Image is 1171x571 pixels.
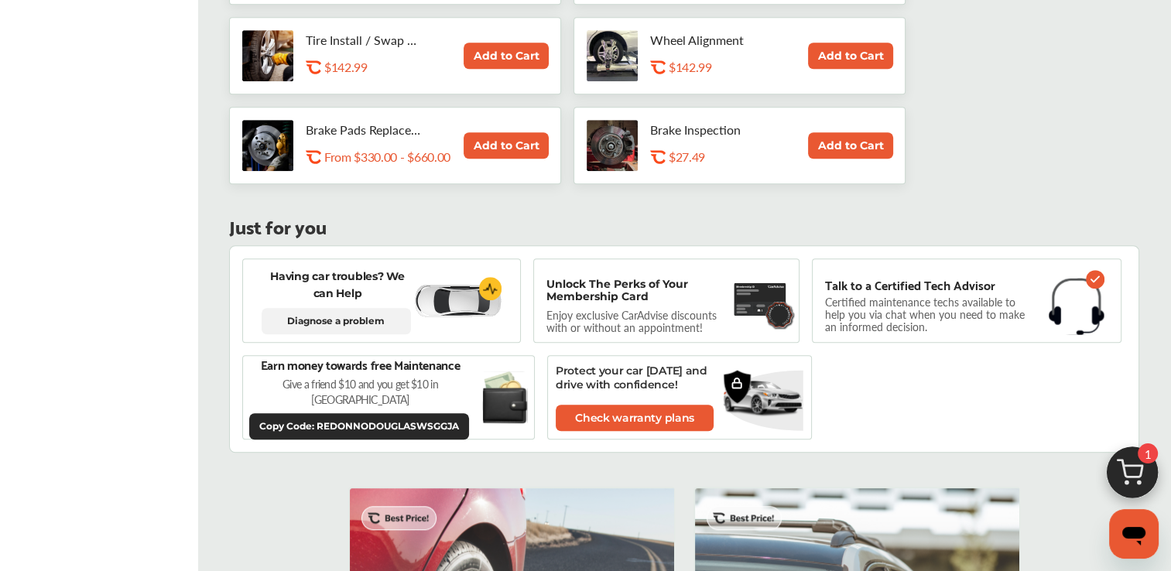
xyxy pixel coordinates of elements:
p: Enjoy exclusive CarAdvise discounts with or without an appointment! [546,309,732,333]
img: maintenance-card.27cfeff5.svg [734,278,786,320]
img: cart_icon.3d0951e8.svg [1095,439,1169,514]
img: tire-install-swap-tires-thumb.jpg [242,30,293,81]
img: brake-pads-replacement-thumb.jpg [242,120,293,171]
img: diagnose-vehicle.c84bcb0a.svg [413,284,502,318]
p: Wheel Alignment [650,32,766,47]
p: From $330.00 - $660.00 [324,149,450,164]
p: Protect your car [DATE] and drive with confidence! [556,364,726,391]
p: Certified maintenance techs available to help you via chat when you need to make an informed deci... [825,298,1036,330]
img: headphones.1b115f31.svg [1049,278,1104,335]
p: Having car troubles? We can Help [262,268,413,302]
a: Check warranty plans [556,405,714,431]
button: Add to Cart [464,43,549,69]
p: Unlock The Perks of Your Membership Card [546,278,727,303]
img: warranty.a715e77d.svg [723,369,752,405]
img: bg-ellipse.2da0866b.svg [723,369,803,432]
div: $142.99 [669,60,813,74]
p: Give a friend $10 and you get $10 in [GEOGRAPHIC_DATA] [249,376,471,407]
img: wheel-alignment-thumb.jpg [587,30,638,81]
button: Add to Cart [808,43,893,69]
img: lock-icon.a4a4a2b2.svg [731,377,743,389]
iframe: Button to launch messaging window [1109,509,1159,559]
p: Earn money towards free Maintenance [261,356,461,373]
button: Add to Cart [464,132,549,159]
img: badge.f18848ea.svg [764,299,796,330]
button: Add to Cart [808,132,893,159]
img: black-wallet.e93b9b5d.svg [482,371,528,423]
img: check-icon.521c8815.svg [1086,270,1104,289]
p: Talk to a Certified Tech Advisor [825,278,995,292]
img: brake-inspection-thumb.jpg [587,120,638,171]
p: Brake Pads Replacement [306,122,422,137]
img: cardiogram-logo.18e20815.svg [479,277,502,300]
p: Brake Inspection [650,122,766,137]
span: 1 [1138,443,1158,463]
p: Just for you [229,218,327,233]
div: $142.99 [324,60,468,74]
div: $27.49 [669,149,813,164]
p: Tire Install / Swap Tires [306,32,422,47]
a: Diagnose a problem [262,308,411,334]
button: Copy Code: REDONNODOUGLASWSGGJA [249,413,469,439]
img: vehicle.3f86c5e7.svg [723,373,803,422]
